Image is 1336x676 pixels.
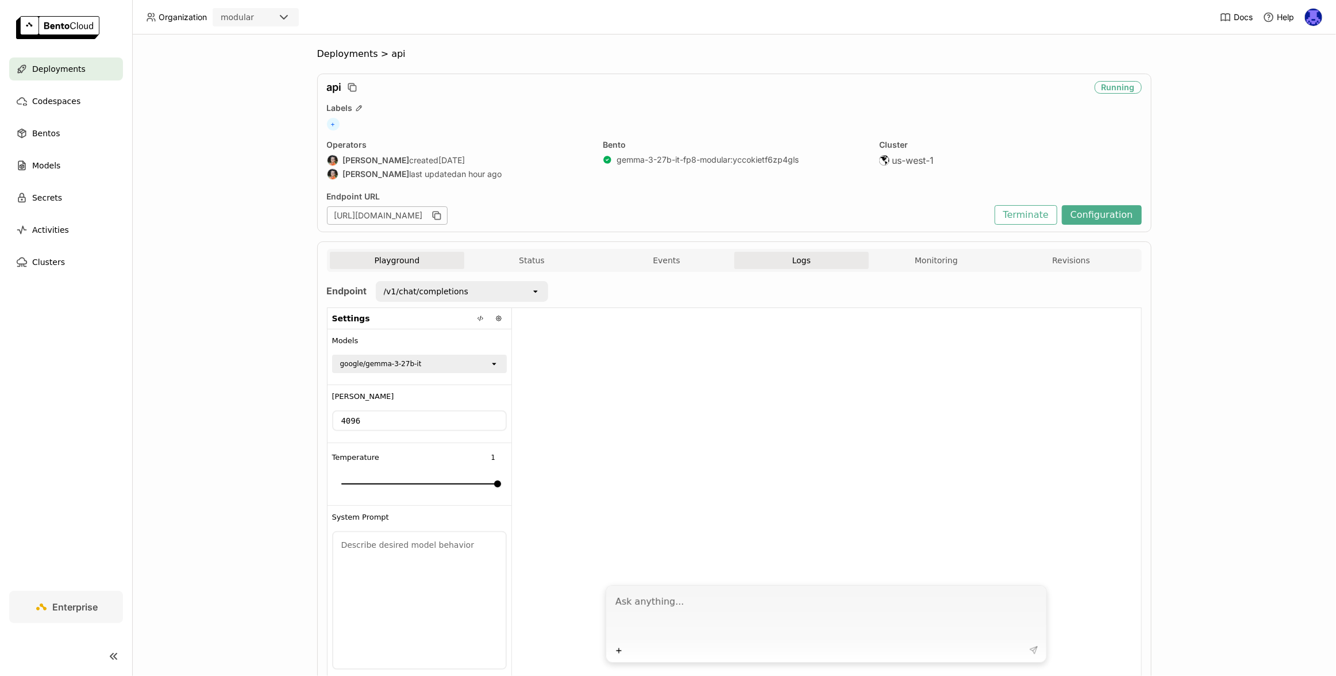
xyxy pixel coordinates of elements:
[603,140,865,150] div: Bento
[327,81,342,94] span: api
[9,591,123,623] a: Enterprise
[32,255,65,269] span: Clusters
[221,11,254,23] div: modular
[327,285,367,297] strong: Endpoint
[457,169,502,179] span: an hour ago
[53,601,98,613] span: Enterprise
[9,90,123,113] a: Codespaces
[480,451,506,464] input: Temperature
[343,155,410,166] strong: [PERSON_NAME]
[1220,11,1253,23] a: Docs
[9,218,123,241] a: Activities
[391,48,405,60] span: api
[317,48,1152,60] nav: Breadcrumbs navigation
[317,48,378,60] span: Deployments
[327,118,340,130] span: +
[32,223,69,237] span: Activities
[32,126,60,140] span: Bentos
[332,336,359,345] span: Models
[32,191,62,205] span: Secrets
[32,94,80,108] span: Codespaces
[792,255,811,266] span: Logs
[330,252,465,269] button: Playground
[614,646,623,655] svg: Plus
[869,252,1004,269] button: Monitoring
[327,103,1142,113] div: Labels
[16,16,99,39] img: logo
[327,206,448,225] div: [URL][DOMAIN_NAME]
[32,159,60,172] span: Models
[617,155,799,165] a: gemma-3-27b-it-fp8-modular:yccokietf6zp4gls
[327,168,590,180] div: last updated
[1062,205,1142,225] button: Configuration
[159,12,207,22] span: Organization
[340,358,422,370] div: google/gemma-3-27b-it
[9,186,123,209] a: Secrets
[1234,12,1253,22] span: Docs
[32,62,86,76] span: Deployments
[328,308,511,329] div: Settings
[9,251,123,274] a: Clusters
[9,122,123,145] a: Bentos
[1004,252,1139,269] button: Revisions
[327,155,590,166] div: created
[328,169,338,179] img: Sean Sheng
[531,287,540,296] svg: open
[879,140,1142,150] div: Cluster
[464,252,599,269] button: Status
[892,155,934,166] span: us-west-1
[1263,11,1294,23] div: Help
[255,12,256,24] input: Selected modular.
[327,191,989,202] div: Endpoint URL
[1095,81,1142,94] div: Running
[384,286,468,297] div: /v1/chat/completions
[995,205,1057,225] button: Terminate
[9,154,123,177] a: Models
[378,48,392,60] span: >
[332,513,389,522] span: System Prompt
[328,155,338,166] img: Sean Sheng
[332,392,394,401] span: [PERSON_NAME]
[490,359,499,368] svg: open
[343,169,410,179] strong: [PERSON_NAME]
[332,453,379,462] span: Temperature
[439,155,465,166] span: [DATE]
[1305,9,1322,26] img: Newton Jain
[1277,12,1294,22] span: Help
[469,286,471,297] input: Selected /v1/chat/completions.
[599,252,734,269] button: Events
[327,140,590,150] div: Operators
[9,57,123,80] a: Deployments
